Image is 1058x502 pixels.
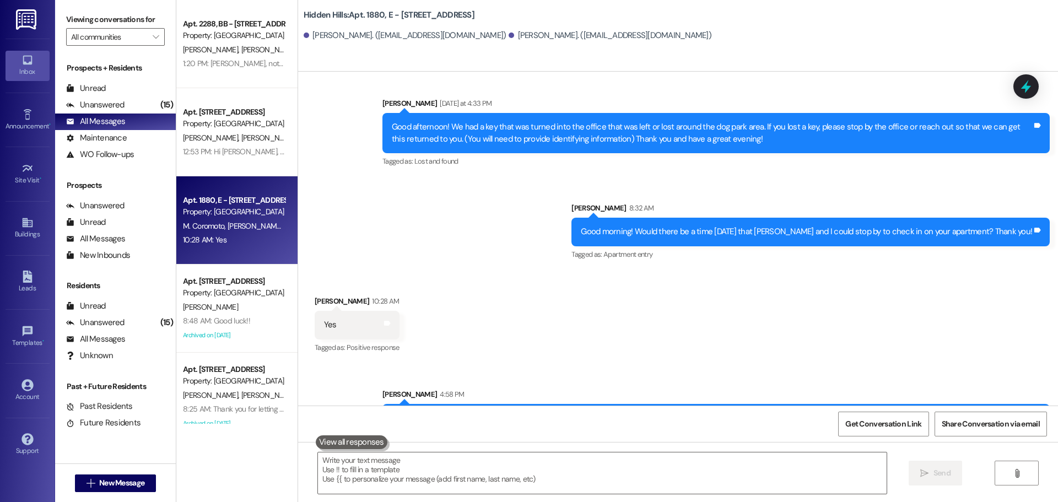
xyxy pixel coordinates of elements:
div: [PERSON_NAME]. ([EMAIL_ADDRESS][DOMAIN_NAME]) [304,30,506,41]
img: ResiDesk Logo [16,9,39,30]
span: Share Conversation via email [942,418,1040,430]
span: [PERSON_NAME] [241,133,299,143]
div: 10:28 AM: Yes [183,235,226,245]
div: Unanswered [66,317,125,328]
div: [PERSON_NAME]. ([EMAIL_ADDRESS][DOMAIN_NAME]) [509,30,711,41]
div: Tagged as: [315,339,400,355]
div: Property: [GEOGRAPHIC_DATA] [183,206,285,218]
div: Property: [GEOGRAPHIC_DATA] [183,30,285,41]
div: Good morning! Would there be a time [DATE] that [PERSON_NAME] and I could stop by to check in on ... [581,226,1032,237]
div: Future Residents [66,417,141,429]
i:  [920,469,929,478]
span: [PERSON_NAME] [183,302,238,312]
div: Property: [GEOGRAPHIC_DATA] [183,287,285,299]
div: Property: [GEOGRAPHIC_DATA] [183,375,285,387]
div: Apt. 1880, E - [STREET_ADDRESS] [183,195,285,206]
div: 8:32 AM [627,202,654,214]
div: All Messages [66,333,125,345]
div: (15) [158,96,176,114]
label: Viewing conversations for [66,11,165,28]
div: Prospects + Residents [55,62,176,74]
div: Good afternoon! We had a key that was turned into the office that was left or lost around the dog... [392,121,1032,145]
div: Unanswered [66,99,125,111]
div: (15) [158,314,176,331]
div: Archived on [DATE] [182,328,286,342]
div: Archived on [DATE] [182,417,286,430]
a: Site Visit • [6,159,50,189]
div: Unanswered [66,200,125,212]
div: Residents [55,280,176,292]
div: Apt. [STREET_ADDRESS] [183,276,285,287]
i:  [153,33,159,41]
div: 12:53 PM: Hi [PERSON_NAME], [PERSON_NAME] and [PERSON_NAME]! We're so glad you chose Hidden Hills... [183,147,1008,156]
i:  [87,479,95,488]
i:  [1013,469,1021,478]
div: Past + Future Residents [55,381,176,392]
a: Leads [6,267,50,297]
span: • [49,121,51,128]
span: [PERSON_NAME] [241,390,296,400]
div: 8:25 AM: Thank you for letting us know! [183,404,308,414]
a: Templates • [6,322,50,352]
span: M. Coromoto [183,221,228,231]
div: Apt. [STREET_ADDRESS] [183,106,285,118]
span: [PERSON_NAME] [241,45,296,55]
div: [PERSON_NAME] [382,388,1050,404]
span: Get Conversation Link [845,418,921,430]
span: [PERSON_NAME] [183,45,241,55]
div: Property: [GEOGRAPHIC_DATA] [183,118,285,129]
div: New Inbounds [66,250,130,261]
div: [DATE] at 4:33 PM [437,98,492,109]
a: Account [6,376,50,406]
div: Tagged as: [571,246,1050,262]
div: 4:58 PM [437,388,464,400]
div: Unread [66,217,106,228]
div: 1:20 PM: [PERSON_NAME], not a problem at all! [183,58,332,68]
div: Yes [324,319,337,331]
div: Unread [66,83,106,94]
div: WO Follow-ups [66,149,134,160]
span: Positive response [347,343,400,352]
button: Send [909,461,962,485]
span: • [40,175,41,182]
button: Get Conversation Link [838,412,929,436]
div: [PERSON_NAME] [382,98,1050,113]
div: Prospects [55,180,176,191]
button: New Message [75,474,156,492]
div: Apt. 2288, BB - [STREET_ADDRESS] [183,18,285,30]
span: Apartment entry [603,250,652,259]
span: • [42,337,44,345]
div: Past Residents [66,401,133,412]
b: Hidden Hills: Apt. 1880, E - [STREET_ADDRESS] [304,9,474,21]
div: Maintenance [66,132,127,144]
a: Buildings [6,213,50,243]
div: All Messages [66,233,125,245]
span: [PERSON_NAME] [PERSON_NAME] [228,221,339,231]
div: 10:28 AM [369,295,399,307]
button: Share Conversation via email [935,412,1047,436]
div: Tagged as: [382,153,1050,169]
div: 8:48 AM: Good luck!! [183,316,250,326]
a: Support [6,430,50,460]
input: All communities [71,28,147,46]
div: Unread [66,300,106,312]
span: [PERSON_NAME] [183,390,241,400]
span: Lost and found [414,156,458,166]
span: [PERSON_NAME] [183,133,241,143]
div: Unknown [66,350,113,361]
a: Inbox [6,51,50,80]
div: [PERSON_NAME] [571,202,1050,218]
div: [PERSON_NAME] [315,295,400,311]
span: New Message [99,477,144,489]
span: Send [933,467,951,479]
div: Apt. [STREET_ADDRESS] [183,364,285,375]
div: All Messages [66,116,125,127]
